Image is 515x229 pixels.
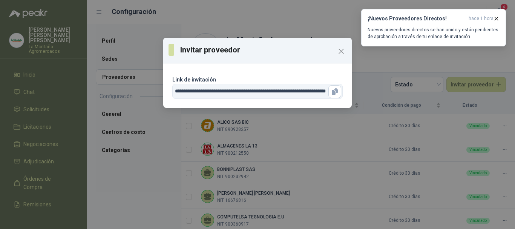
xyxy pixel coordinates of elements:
button: Close [335,45,347,57]
button: ¡Nuevos Proveedores Directos!hace 1 hora Nuevos proveedores directos se han unido y están pendien... [361,9,506,46]
h3: Invitar proveedor [180,44,346,55]
p: Link de invitación [172,75,343,84]
span: hace 1 hora [469,15,494,22]
p: Nuevos proveedores directos se han unido y están pendientes de aprobación a través de tu enlace d... [368,26,500,40]
h3: ¡Nuevos Proveedores Directos! [368,15,466,22]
